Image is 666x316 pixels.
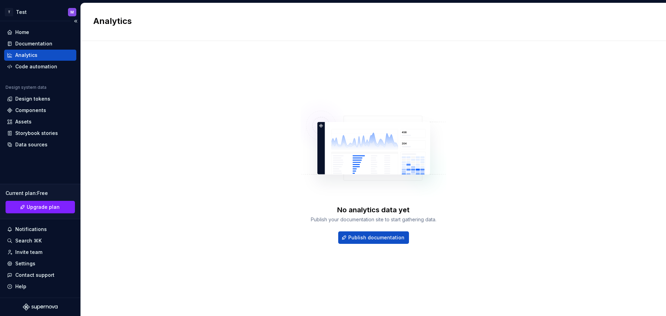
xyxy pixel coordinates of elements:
div: Test [16,9,27,16]
div: Home [15,29,29,36]
div: Assets [15,118,32,125]
a: Invite team [4,247,76,258]
div: M [70,9,74,15]
div: Invite team [15,249,42,256]
button: Upgrade plan [6,201,75,213]
a: Storybook stories [4,128,76,139]
div: Data sources [15,141,48,148]
div: Components [15,107,46,114]
a: Data sources [4,139,76,150]
button: Search ⌘K [4,235,76,246]
div: Settings [15,260,35,267]
div: No analytics data yet [337,205,410,215]
div: Search ⌘K [15,237,42,244]
button: Publish documentation [338,231,409,244]
a: Analytics [4,50,76,61]
span: Publish documentation [348,234,404,241]
button: Contact support [4,270,76,281]
div: Code automation [15,63,57,70]
div: Documentation [15,40,52,47]
div: Current plan : Free [6,190,75,197]
a: Documentation [4,38,76,49]
button: TTestM [1,5,79,19]
div: Design system data [6,85,46,90]
div: Notifications [15,226,47,233]
a: Home [4,27,76,38]
div: Analytics [15,52,37,59]
svg: Supernova Logo [23,304,58,310]
button: Notifications [4,224,76,235]
div: T [5,8,13,16]
button: Help [4,281,76,292]
div: Help [15,283,26,290]
div: Contact support [15,272,54,279]
div: Storybook stories [15,130,58,137]
a: Components [4,105,76,116]
span: Upgrade plan [27,204,60,211]
div: Publish your documentation site to start gathering data. [311,216,436,223]
a: Design tokens [4,93,76,104]
a: Settings [4,258,76,269]
button: Collapse sidebar [71,16,80,26]
a: Code automation [4,61,76,72]
a: Assets [4,116,76,127]
h2: Analytics [93,16,645,27]
div: Design tokens [15,95,50,102]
